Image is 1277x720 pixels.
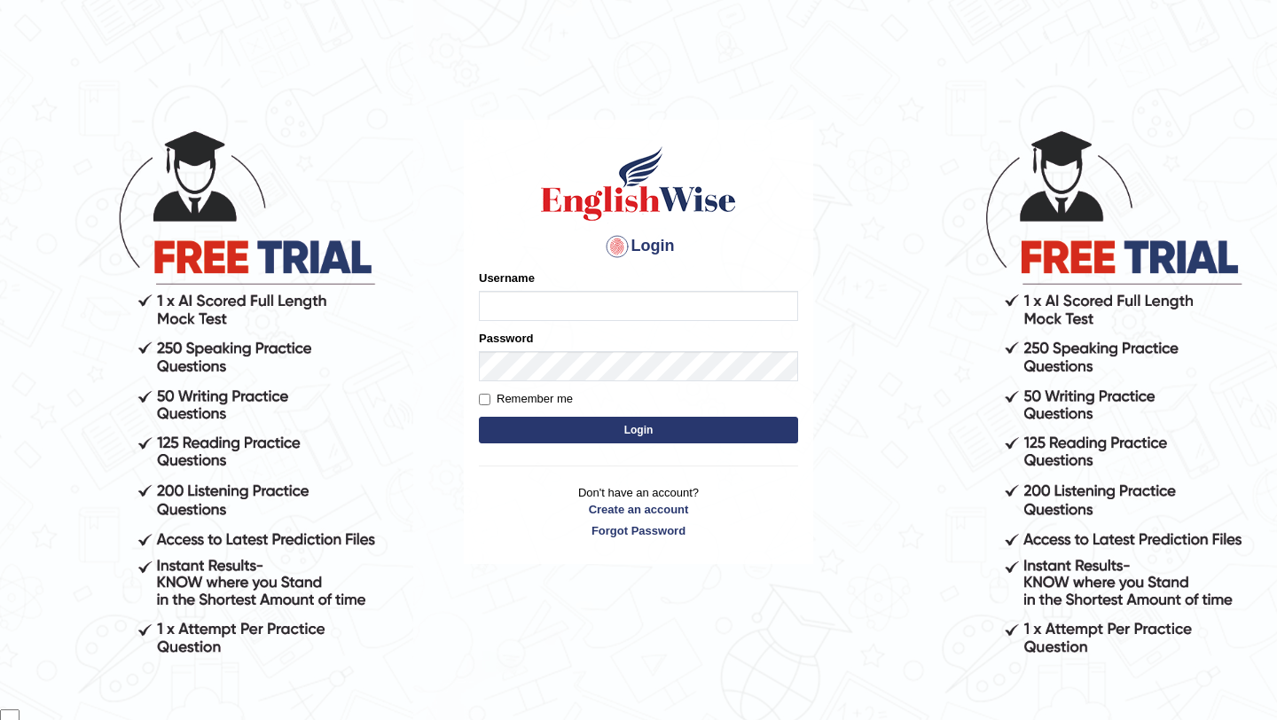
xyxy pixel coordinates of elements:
[479,501,798,518] a: Create an account
[537,144,740,223] img: Logo of English Wise sign in for intelligent practice with AI
[479,417,798,443] button: Login
[479,232,798,261] h4: Login
[479,330,533,347] label: Password
[479,390,573,408] label: Remember me
[479,484,798,539] p: Don't have an account?
[479,270,535,286] label: Username
[479,522,798,539] a: Forgot Password
[479,394,490,405] input: Remember me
